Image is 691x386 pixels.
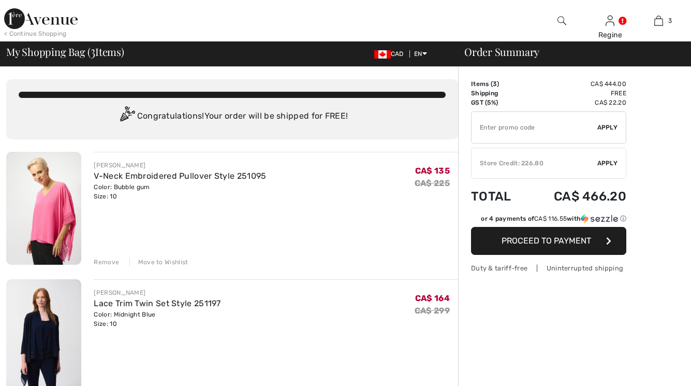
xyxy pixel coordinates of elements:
img: My Info [606,15,614,27]
div: Order Summary [452,47,685,57]
span: My Shopping Bag ( Items) [6,47,124,57]
span: Proceed to Payment [502,236,591,246]
div: Store Credit: 226.80 [472,159,597,168]
div: [PERSON_NAME] [94,161,266,170]
input: Promo code [472,112,597,143]
div: Congratulations! Your order will be shipped for FREE! [19,106,446,127]
td: GST (5%) [471,98,526,107]
div: Duty & tariff-free | Uninterrupted shipping [471,263,626,273]
span: 3 [91,44,95,58]
span: CAD [374,50,408,58]
div: Move to Wishlist [129,258,188,267]
div: Color: Bubble gum Size: 10 [94,182,266,201]
span: CA$ 135 [415,166,450,176]
span: Apply [597,123,618,132]
img: 1ère Avenue [4,8,78,29]
img: Canadian Dollar [374,50,391,59]
s: CA$ 299 [415,306,450,316]
a: Sign In [606,16,614,25]
td: Shipping [471,89,526,98]
div: or 4 payments of with [481,214,626,223]
a: Lace Trim Twin Set Style 251197 [94,298,220,308]
img: search the website [557,15,566,27]
a: 3 [635,15,682,27]
img: Congratulation2.svg [116,106,137,127]
span: EN [414,50,427,58]
div: Remove [94,258,119,267]
img: V-Neck Embroidered Pullover Style 251095 [6,152,81,265]
div: or 4 payments ofCA$ 116.55withSezzle Click to learn more about Sezzle [471,214,626,227]
td: Items ( ) [471,79,526,89]
a: V-Neck Embroidered Pullover Style 251095 [94,171,266,181]
img: Sezzle [581,214,618,223]
div: Regine [586,30,634,40]
td: CA$ 22.20 [526,98,626,107]
div: < Continue Shopping [4,29,67,38]
span: 3 [668,16,672,25]
div: [PERSON_NAME] [94,288,220,297]
span: 3 [493,80,497,88]
span: Apply [597,159,618,168]
button: Proceed to Payment [471,227,626,255]
img: My Bag [654,15,663,27]
td: CA$ 444.00 [526,79,626,89]
td: Total [471,179,526,214]
div: Color: Midnight Blue Size: 10 [94,310,220,328]
span: CA$ 116.55 [534,215,567,222]
td: CA$ 466.20 [526,179,626,214]
s: CA$ 225 [415,178,450,188]
span: CA$ 164 [415,293,450,303]
td: Free [526,89,626,98]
